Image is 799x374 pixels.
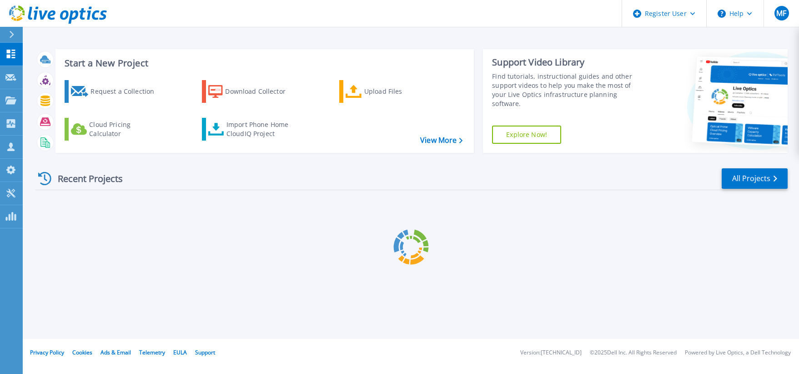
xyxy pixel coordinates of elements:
div: Import Phone Home CloudIQ Project [226,120,297,138]
a: Upload Files [339,80,441,103]
a: Download Collector [202,80,303,103]
div: Download Collector [225,82,298,101]
li: Version: [TECHNICAL_ID] [520,350,582,356]
a: Ads & Email [101,349,131,356]
a: Explore Now! [492,126,561,144]
div: Request a Collection [90,82,163,101]
a: Request a Collection [65,80,166,103]
li: Powered by Live Optics, a Dell Technology [685,350,791,356]
a: EULA [173,349,187,356]
a: Cloud Pricing Calculator [65,118,166,141]
a: View More [420,136,462,145]
div: Recent Projects [35,167,135,190]
div: Upload Files [364,82,437,101]
li: © 2025 Dell Inc. All Rights Reserved [590,350,677,356]
a: Telemetry [139,349,165,356]
a: Support [195,349,215,356]
div: Cloud Pricing Calculator [89,120,162,138]
a: All Projects [722,168,788,189]
a: Privacy Policy [30,349,64,356]
a: Cookies [72,349,92,356]
h3: Start a New Project [65,58,462,68]
div: Find tutorials, instructional guides and other support videos to help you make the most of your L... [492,72,647,108]
div: Support Video Library [492,56,647,68]
span: MF [776,10,786,17]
